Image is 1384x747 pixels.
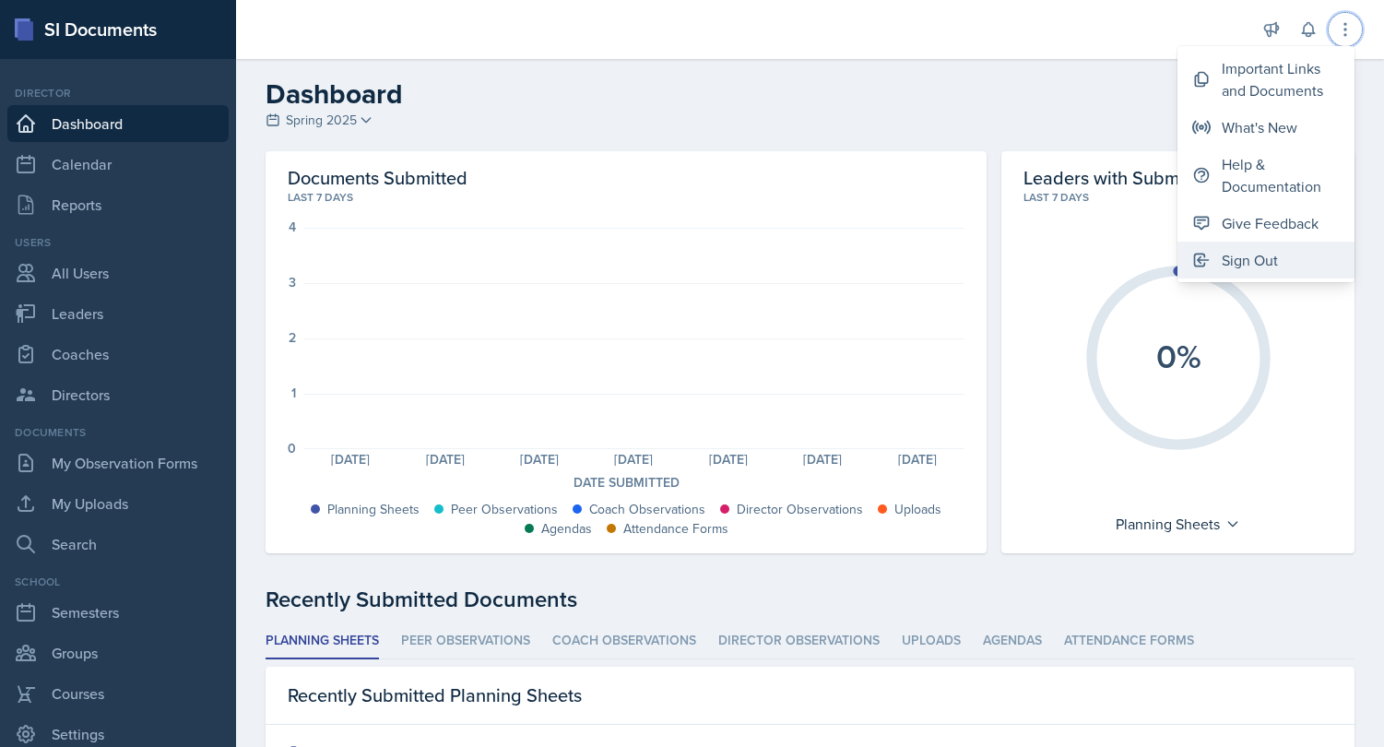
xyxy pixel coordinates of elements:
li: Peer Observations [401,623,530,659]
a: Groups [7,634,229,671]
li: Attendance Forms [1064,623,1194,659]
div: Date Submitted [288,473,964,492]
div: Planning Sheets [327,500,420,519]
span: Spring 2025 [286,111,357,130]
li: Director Observations [718,623,880,659]
a: Semesters [7,594,229,631]
h2: Documents Submitted [288,166,964,189]
div: Sign Out [1222,249,1278,271]
div: 1 [291,386,296,399]
div: Last 7 days [1023,189,1332,206]
div: [DATE] [303,453,397,466]
div: Recently Submitted Documents [266,583,1354,616]
div: Coach Observations [589,500,705,519]
div: Uploads [894,500,941,519]
a: Courses [7,675,229,712]
button: Sign Out [1177,242,1354,279]
a: All Users [7,255,229,291]
a: Leaders [7,295,229,332]
div: [DATE] [586,453,680,466]
div: Agendas [541,519,592,539]
div: 2 [289,331,296,344]
div: Recently Submitted Planning Sheets [266,667,1354,725]
a: Dashboard [7,105,229,142]
div: Users [7,234,229,251]
div: [DATE] [397,453,491,466]
li: Uploads [902,623,961,659]
a: Directors [7,376,229,413]
a: My Observation Forms [7,445,229,481]
a: Reports [7,186,229,223]
div: 0 [288,442,296,455]
div: 4 [289,220,296,233]
div: What's New [1222,116,1297,138]
a: Coaches [7,336,229,373]
li: Coach Observations [552,623,696,659]
div: Give Feedback [1222,212,1319,234]
div: [DATE] [681,453,775,466]
div: Planning Sheets [1106,509,1249,539]
div: [DATE] [775,453,869,466]
div: Peer Observations [451,500,558,519]
div: Director Observations [737,500,863,519]
div: Documents [7,424,229,441]
div: Attendance Forms [623,519,728,539]
div: Last 7 days [288,189,964,206]
button: Important Links and Documents [1177,50,1354,109]
div: Director [7,85,229,101]
li: Agendas [983,623,1042,659]
button: Help & Documentation [1177,146,1354,205]
h2: Leaders with Submissions [1023,166,1234,189]
div: Help & Documentation [1222,153,1340,197]
h2: Dashboard [266,77,1354,111]
a: Search [7,526,229,563]
div: Important Links and Documents [1222,57,1340,101]
a: My Uploads [7,485,229,522]
div: 3 [289,276,296,289]
button: What's New [1177,109,1354,146]
a: Calendar [7,146,229,183]
button: Give Feedback [1177,205,1354,242]
text: 0% [1155,331,1201,379]
div: [DATE] [870,453,964,466]
li: Planning Sheets [266,623,379,659]
div: School [7,574,229,590]
div: [DATE] [492,453,586,466]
